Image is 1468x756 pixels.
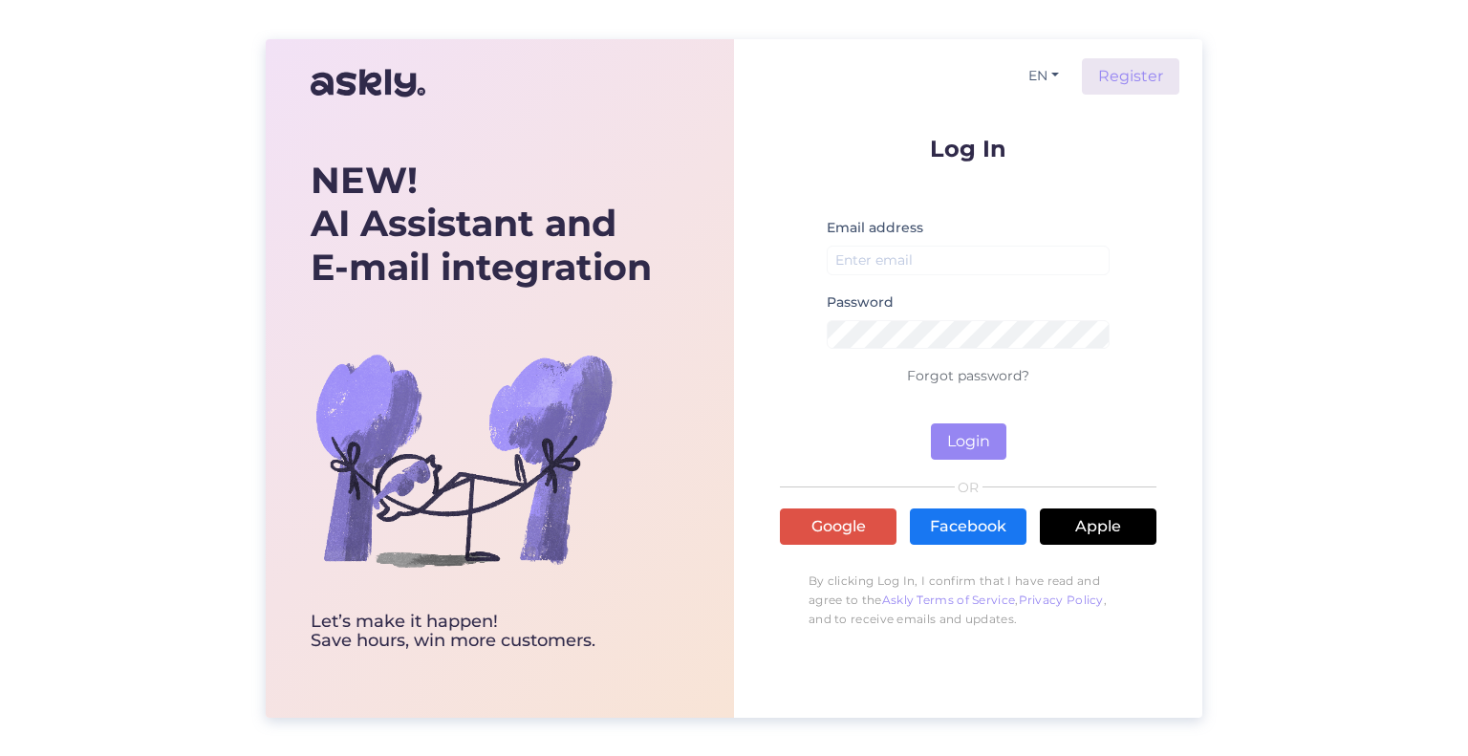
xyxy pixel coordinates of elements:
button: Login [931,423,1006,460]
img: Askly [311,60,425,106]
span: OR [955,481,982,494]
a: Google [780,508,896,545]
a: Askly Terms of Service [882,593,1016,607]
input: Enter email [827,246,1110,275]
label: Email address [827,218,923,238]
img: bg-askly [311,307,616,613]
a: Facebook [910,508,1026,545]
div: AI Assistant and E-mail integration [311,159,652,290]
b: NEW! [311,158,418,203]
div: Let’s make it happen! Save hours, win more customers. [311,613,652,651]
a: Privacy Policy [1019,593,1104,607]
label: Password [827,292,894,313]
p: By clicking Log In, I confirm that I have read and agree to the , , and to receive emails and upd... [780,562,1156,638]
button: EN [1021,62,1067,90]
a: Register [1082,58,1179,95]
p: Log In [780,137,1156,161]
a: Forgot password? [907,367,1029,384]
a: Apple [1040,508,1156,545]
